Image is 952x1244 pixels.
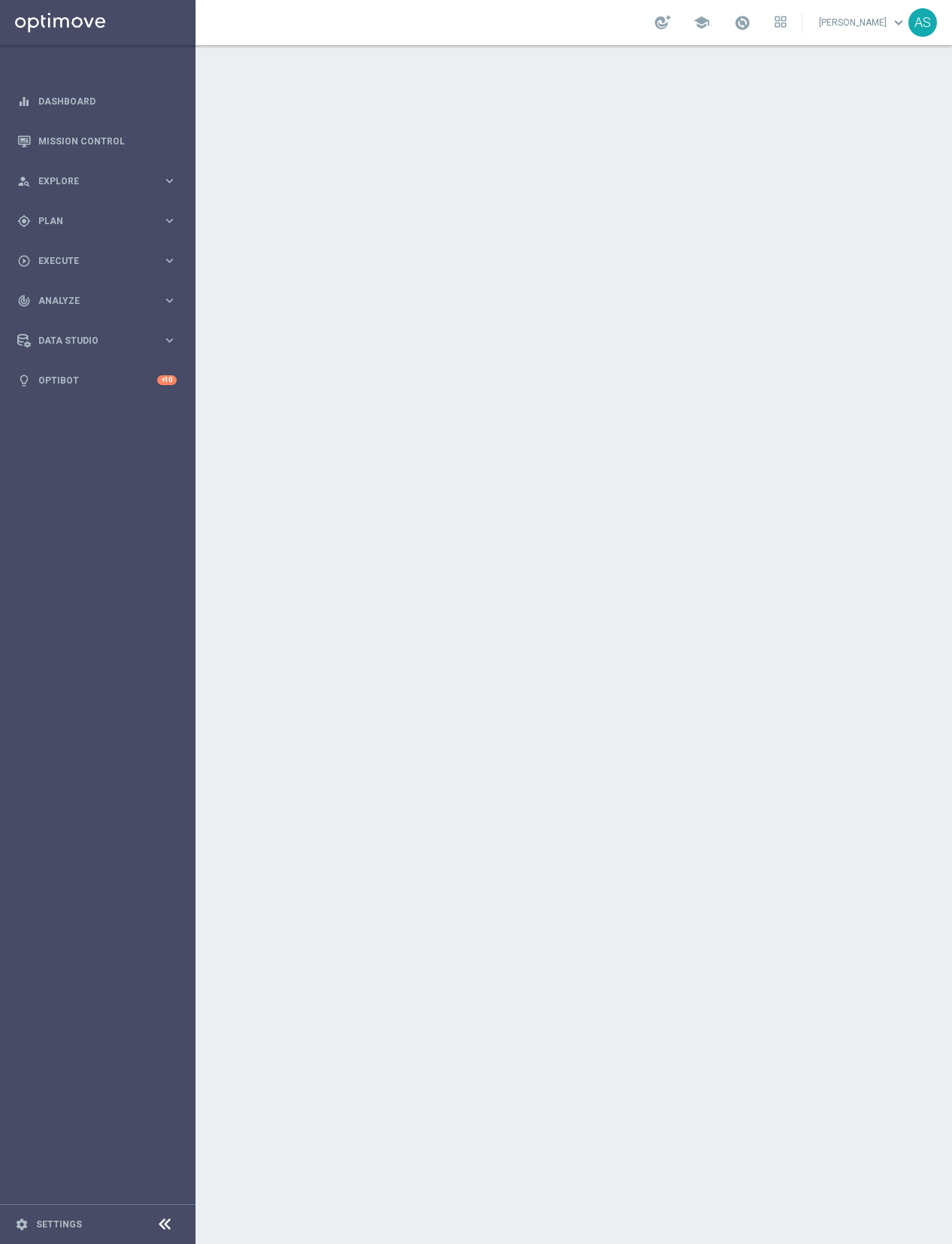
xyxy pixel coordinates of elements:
[38,81,177,121] a: Dashboard
[38,336,162,345] span: Data Studio
[693,14,710,31] span: school
[162,214,177,228] i: keyboard_arrow_right
[17,294,31,308] i: track_changes
[17,255,177,267] button: play_circle_outline Execute keyboard_arrow_right
[162,293,177,308] i: keyboard_arrow_right
[817,11,908,34] a: [PERSON_NAME]keyboard_arrow_down
[17,121,177,161] div: Mission Control
[17,135,177,147] button: Mission Control
[17,254,31,268] i: play_circle_outline
[890,14,907,31] span: keyboard_arrow_down
[17,334,162,347] div: Data Studio
[17,95,31,108] i: equalizer
[17,254,162,268] div: Execute
[17,214,162,228] div: Plan
[17,374,31,387] i: lightbulb
[38,177,162,186] span: Explore
[38,256,162,265] span: Execute
[17,375,177,387] button: lightbulb Optibot +10
[17,174,31,188] i: person_search
[162,253,177,268] i: keyboard_arrow_right
[908,8,937,37] div: AS
[17,335,177,347] button: Data Studio keyboard_arrow_right
[38,296,162,305] span: Analyze
[17,360,177,400] div: Optibot
[17,96,177,108] button: equalizer Dashboard
[17,174,162,188] div: Explore
[17,215,177,227] button: gps_fixed Plan keyboard_arrow_right
[15,1218,29,1231] i: settings
[17,175,177,187] button: person_search Explore keyboard_arrow_right
[36,1220,82,1229] a: Settings
[17,295,177,307] button: track_changes Analyze keyboard_arrow_right
[162,174,177,188] i: keyboard_arrow_right
[38,217,162,226] span: Plan
[162,333,177,347] i: keyboard_arrow_right
[17,81,177,121] div: Dashboard
[38,360,157,400] a: Optibot
[38,121,177,161] a: Mission Control
[17,294,162,308] div: Analyze
[17,214,31,228] i: gps_fixed
[157,375,177,385] div: +10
